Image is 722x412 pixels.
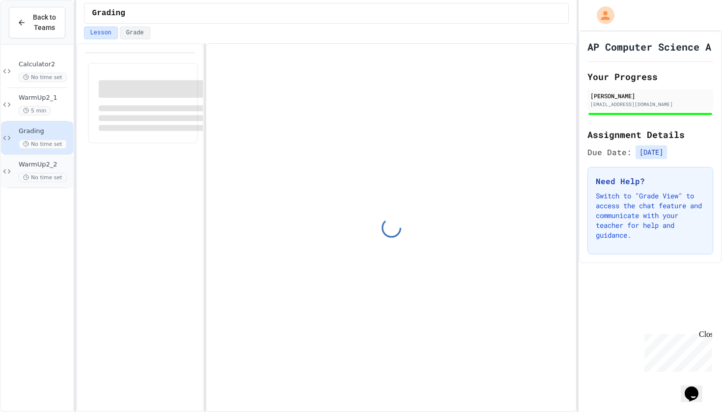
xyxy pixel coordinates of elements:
h1: AP Computer Science A [587,40,711,54]
h2: Assignment Details [587,128,713,141]
div: [EMAIL_ADDRESS][DOMAIN_NAME] [590,101,710,108]
span: No time set [19,139,67,149]
span: Back to Teams [32,12,57,33]
span: Grading [92,7,125,19]
span: No time set [19,173,67,182]
h3: Need Help? [596,175,705,187]
span: Calculator2 [19,60,71,69]
button: Back to Teams [9,7,65,38]
span: 5 min [19,106,51,115]
button: Grade [120,27,150,39]
span: WarmUp2_1 [19,94,71,102]
div: My Account [586,4,617,27]
span: Due Date: [587,146,632,158]
div: [PERSON_NAME] [590,91,710,100]
h2: Your Progress [587,70,713,83]
button: Lesson [84,27,118,39]
div: Chat with us now!Close [4,4,68,62]
p: Switch to "Grade View" to access the chat feature and communicate with your teacher for help and ... [596,191,705,240]
iframe: chat widget [640,330,712,372]
span: [DATE] [636,145,667,159]
span: Grading [19,127,71,136]
iframe: chat widget [681,373,712,402]
span: WarmUp2_2 [19,161,71,169]
span: No time set [19,73,67,82]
